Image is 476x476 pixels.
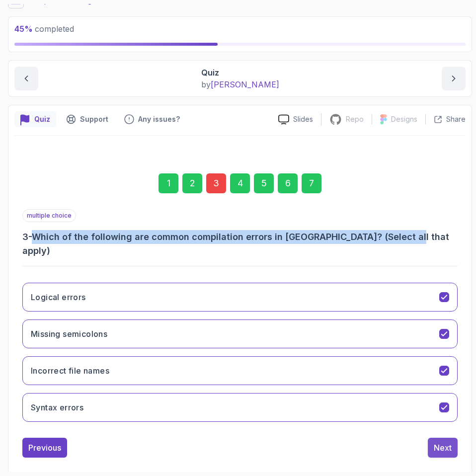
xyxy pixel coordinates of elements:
span: [PERSON_NAME] [211,79,279,89]
button: Incorrect file names [22,356,458,385]
p: Slides [293,114,313,124]
h3: Incorrect file names [31,365,109,377]
div: 4 [230,173,250,193]
button: Support button [60,111,114,127]
span: completed [14,24,74,34]
div: 2 [182,173,202,193]
button: Logical errors [22,283,458,312]
button: Share [425,114,466,124]
span: 45 % [14,24,33,34]
div: 6 [278,173,298,193]
p: Support [80,114,108,124]
button: Syntax errors [22,393,458,422]
h3: 3 - Which of the following are common compilation errors in [GEOGRAPHIC_DATA]? (Select all that a... [22,230,458,258]
div: Previous [28,442,61,454]
a: Slides [270,114,321,125]
button: Previous [22,438,67,458]
h3: Missing semicolons [31,328,107,340]
button: Feedback button [118,111,186,127]
button: quiz button [14,111,56,127]
p: Any issues? [138,114,180,124]
button: next content [442,67,466,90]
div: 5 [254,173,274,193]
p: Quiz [201,67,279,79]
button: Missing semicolons [22,319,458,348]
p: Quiz [34,114,50,124]
p: Share [446,114,466,124]
h3: Syntax errors [31,401,83,413]
div: 3 [206,173,226,193]
p: Designs [391,114,417,124]
div: 7 [302,173,321,193]
p: Repo [346,114,364,124]
button: Next [428,438,458,458]
button: previous content [14,67,38,90]
p: by [201,79,279,90]
h3: Logical errors [31,291,86,303]
p: multiple choice [22,209,76,222]
div: 1 [159,173,178,193]
div: Next [434,442,452,454]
